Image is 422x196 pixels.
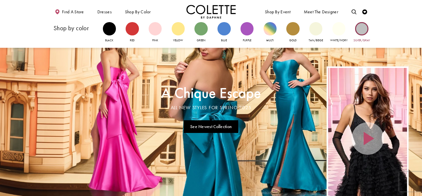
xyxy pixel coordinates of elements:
[96,5,113,19] span: Dresses
[194,22,207,43] a: Green
[266,38,274,42] span: Multi
[309,22,322,43] a: Tan/Beige
[186,5,236,19] img: Colette by Daphne
[243,38,251,42] span: Purple
[241,22,254,43] a: Purple
[97,9,112,14] span: Dresses
[355,22,368,43] a: Silver/Gray
[309,38,323,42] span: Tan/Beige
[304,9,338,14] span: Meet the designer
[172,22,185,43] a: Yellow
[264,22,277,43] a: Multi
[54,5,85,19] a: Find a store
[126,22,139,43] a: Red
[103,22,116,43] a: Black
[149,22,162,43] a: Pink
[125,9,151,14] span: Shop by color
[332,22,345,43] a: White/Ivory
[217,22,230,43] a: Blue
[197,38,205,42] span: Green
[350,5,358,19] a: Toggle search
[54,25,98,32] h3: Shop by color
[361,5,368,19] a: Check Wishlist
[173,38,183,42] span: Yellow
[184,120,239,133] a: See Newest Collection A Chique Escape All New Styles For Spring 2025
[289,38,297,42] span: Gold
[265,9,291,14] span: Shop By Event
[286,22,299,43] a: Gold
[330,38,348,42] span: White/Ivory
[152,38,158,42] span: Pink
[105,38,113,42] span: Black
[159,118,262,135] ul: Slider Links
[62,9,84,14] span: Find a store
[221,38,227,42] span: Blue
[186,5,236,19] a: Visit Home Page
[303,5,340,19] a: Meet the designer
[130,38,135,42] span: Red
[124,5,152,19] span: Shop by color
[354,38,370,42] span: Silver/Gray
[264,5,292,19] span: Shop By Event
